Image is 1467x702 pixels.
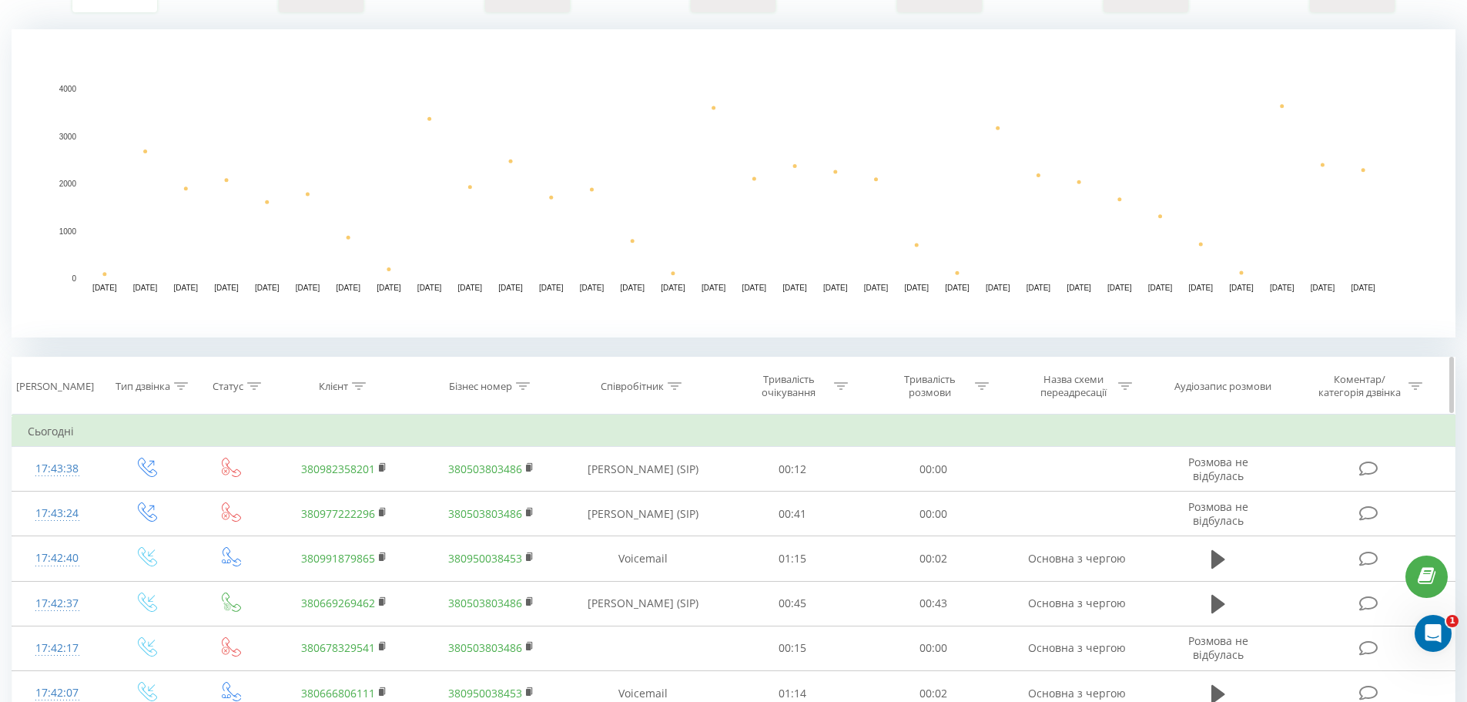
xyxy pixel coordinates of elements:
[458,284,483,292] text: [DATE]
[498,284,523,292] text: [DATE]
[863,447,1004,492] td: 00:00
[16,380,94,393] div: [PERSON_NAME]
[864,284,889,292] text: [DATE]
[28,499,87,529] div: 17:43:24
[1270,284,1295,292] text: [DATE]
[1315,373,1405,399] div: Коментар/категорія дзвінка
[722,447,863,492] td: 00:12
[1174,380,1271,393] div: Аудіозапис розмови
[782,284,807,292] text: [DATE]
[1188,499,1248,528] span: Розмова не відбулась
[620,284,645,292] text: [DATE]
[863,536,1004,581] td: 00:02
[1189,284,1214,292] text: [DATE]
[301,551,375,566] a: 380991879865
[448,686,522,700] a: 380950038453
[296,284,320,292] text: [DATE]
[213,380,243,393] div: Статус
[564,447,722,492] td: [PERSON_NAME] (SIP)
[722,626,863,670] td: 00:15
[863,492,1004,536] td: 00:00
[12,416,1455,447] td: Сьогодні
[448,640,522,655] a: 380503803486
[863,626,1004,670] td: 00:00
[564,536,722,581] td: Voicemail
[448,506,522,521] a: 380503803486
[1229,284,1254,292] text: [DATE]
[448,462,522,476] a: 380503803486
[945,284,970,292] text: [DATE]
[301,686,375,700] a: 380666806111
[12,29,1455,338] svg: A chart.
[823,284,848,292] text: [DATE]
[448,596,522,610] a: 380503803486
[377,284,401,292] text: [DATE]
[255,284,280,292] text: [DATE]
[722,536,863,581] td: 01:15
[1003,581,1150,626] td: Основна з чергою
[1027,284,1051,292] text: [DATE]
[742,284,767,292] text: [DATE]
[601,380,664,393] div: Співробітник
[28,454,87,484] div: 17:43:38
[116,380,170,393] div: Тип дзвінка
[301,640,375,655] a: 380678329541
[722,581,863,626] td: 00:45
[1003,536,1150,581] td: Основна з чергою
[92,284,117,292] text: [DATE]
[1148,284,1173,292] text: [DATE]
[722,492,863,536] td: 00:41
[863,581,1004,626] td: 00:43
[889,373,971,399] div: Тривалість розмови
[1351,284,1375,292] text: [DATE]
[1032,373,1114,399] div: Назва схеми переадресації
[1415,615,1452,652] iframe: Intercom live chat
[448,551,522,566] a: 380950038453
[748,373,830,399] div: Тривалість очікування
[564,581,722,626] td: [PERSON_NAME] (SIP)
[702,284,726,292] text: [DATE]
[28,633,87,663] div: 17:42:17
[133,284,158,292] text: [DATE]
[301,596,375,610] a: 380669269462
[336,284,360,292] text: [DATE]
[214,284,239,292] text: [DATE]
[319,380,348,393] div: Клієнт
[59,227,77,236] text: 1000
[1107,284,1132,292] text: [DATE]
[59,133,77,141] text: 3000
[1446,615,1459,627] span: 1
[1188,633,1248,662] span: Розмова не відбулась
[59,85,77,93] text: 4000
[301,506,375,521] a: 380977222296
[28,543,87,573] div: 17:42:40
[1188,455,1248,483] span: Розмова не відбулась
[174,284,199,292] text: [DATE]
[564,492,722,536] td: [PERSON_NAME] (SIP)
[449,380,512,393] div: Бізнес номер
[417,284,442,292] text: [DATE]
[661,284,685,292] text: [DATE]
[72,274,76,283] text: 0
[1311,284,1335,292] text: [DATE]
[301,462,375,476] a: 380982358201
[28,589,87,619] div: 17:42:37
[986,284,1010,292] text: [DATE]
[1067,284,1091,292] text: [DATE]
[904,284,929,292] text: [DATE]
[580,284,605,292] text: [DATE]
[539,284,564,292] text: [DATE]
[59,180,77,188] text: 2000
[1003,626,1150,670] td: Основна з чергою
